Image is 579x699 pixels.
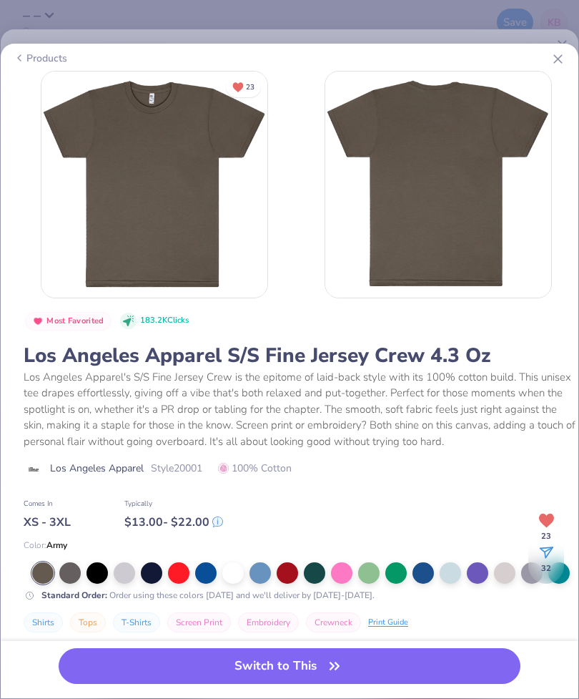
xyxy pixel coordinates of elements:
div: Typically [124,499,223,509]
span: 23 [246,83,254,90]
div: Color: [24,539,577,552]
button: Embroidery [238,612,299,632]
span: Los Angeles Apparel [50,461,144,476]
img: brand logo [24,464,43,475]
strong: Standard Order : [41,590,107,601]
span: 100% Cotton [218,461,292,476]
button: Crewneck [306,612,361,632]
button: Unlike [538,509,554,544]
button: share [538,544,554,575]
span: Style 20001 [151,461,202,476]
button: T-Shirts [113,612,160,632]
button: Screen Print [167,612,231,632]
div: XS - 3XL [24,514,71,532]
button: Switch to This [59,648,520,684]
img: Front [41,72,267,298]
span: 183.2K Clicks [140,315,189,327]
span: Army [46,539,67,551]
button: Shirts [24,612,63,632]
button: Tops [70,612,106,632]
div: $ 13.00 - $ 22.00 [124,514,223,532]
div: Order using these colors [DATE] and we'll deliver by [DATE]-[DATE]. [41,589,375,602]
div: Print Guide [368,617,408,629]
img: Most Favorited sort [32,316,44,327]
button: Badge Button [25,312,112,331]
img: Back [325,72,551,298]
div: Products [14,51,67,66]
div: Comes In [24,499,71,509]
span: 32 [541,563,551,575]
button: Unlike [226,77,261,97]
span: Most Favorited [46,317,104,325]
div: Los Angeles Apparel's S/S Fine Jersey Crew is the epitome of laid-back style with its 100% cotton... [24,369,577,450]
div: Los Angeles Apparel S/S Fine Jersey Crew 4.3 Oz [24,342,577,369]
span: 23 [541,533,551,540]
